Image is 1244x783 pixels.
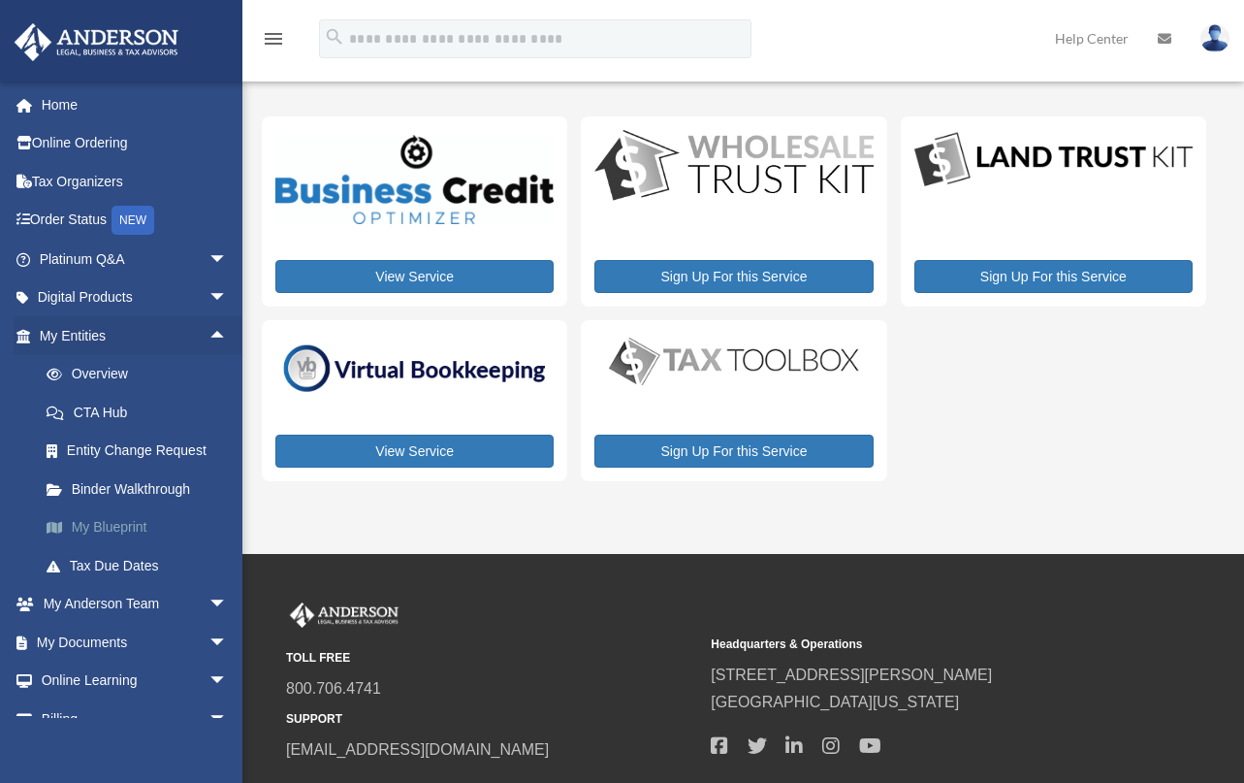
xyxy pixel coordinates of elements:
a: Sign Up For this Service [594,260,873,293]
a: menu [262,34,285,50]
span: arrow_drop_down [208,700,247,739]
a: Entity Change Request [27,432,257,471]
i: search [324,26,345,48]
img: taxtoolbox_new-1.webp [594,334,873,389]
a: Digital Productsarrow_drop_down [14,278,247,317]
a: CTA Hub [27,393,257,432]
a: My Documentsarrow_drop_down [14,623,257,662]
i: menu [262,27,285,50]
a: My Anderson Teamarrow_drop_down [14,585,257,624]
small: Headquarters & Operations [711,635,1122,655]
img: WS-Trust-Kit-lgo-1.jpg [594,130,873,204]
a: View Service [275,260,554,293]
a: View Service [275,435,554,468]
a: Order StatusNEW [14,201,257,241]
small: SUPPORT [286,709,697,730]
a: 800.706.4741 [286,680,381,697]
a: Sign Up For this Service [594,435,873,468]
a: Billingarrow_drop_down [14,700,257,738]
a: My Entitiesarrow_drop_up [14,316,257,355]
div: NEW [112,206,154,235]
a: [STREET_ADDRESS][PERSON_NAME] [711,667,992,683]
span: arrow_drop_up [208,316,247,356]
img: User Pic [1200,24,1229,52]
a: Tax Due Dates [27,546,257,585]
span: arrow_drop_down [208,662,247,701]
a: Platinum Q&Aarrow_drop_down [14,240,257,278]
a: [GEOGRAPHIC_DATA][US_STATE] [711,694,959,710]
img: LandTrust_lgo-1.jpg [914,130,1193,190]
span: arrow_drop_down [208,623,247,663]
a: Online Learningarrow_drop_down [14,662,257,701]
a: Online Ordering [14,124,257,163]
span: arrow_drop_down [208,278,247,318]
img: Anderson Advisors Platinum Portal [286,603,402,628]
small: TOLL FREE [286,648,697,669]
span: arrow_drop_down [208,585,247,625]
a: Binder Walkthrough [27,470,257,508]
a: [EMAIL_ADDRESS][DOMAIN_NAME] [286,741,549,758]
a: Sign Up For this Service [914,260,1193,293]
a: Overview [27,355,257,394]
img: Anderson Advisors Platinum Portal [9,23,184,61]
a: Tax Organizers [14,162,257,201]
a: My Blueprint [27,508,257,547]
span: arrow_drop_down [208,240,247,279]
a: Home [14,85,257,124]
